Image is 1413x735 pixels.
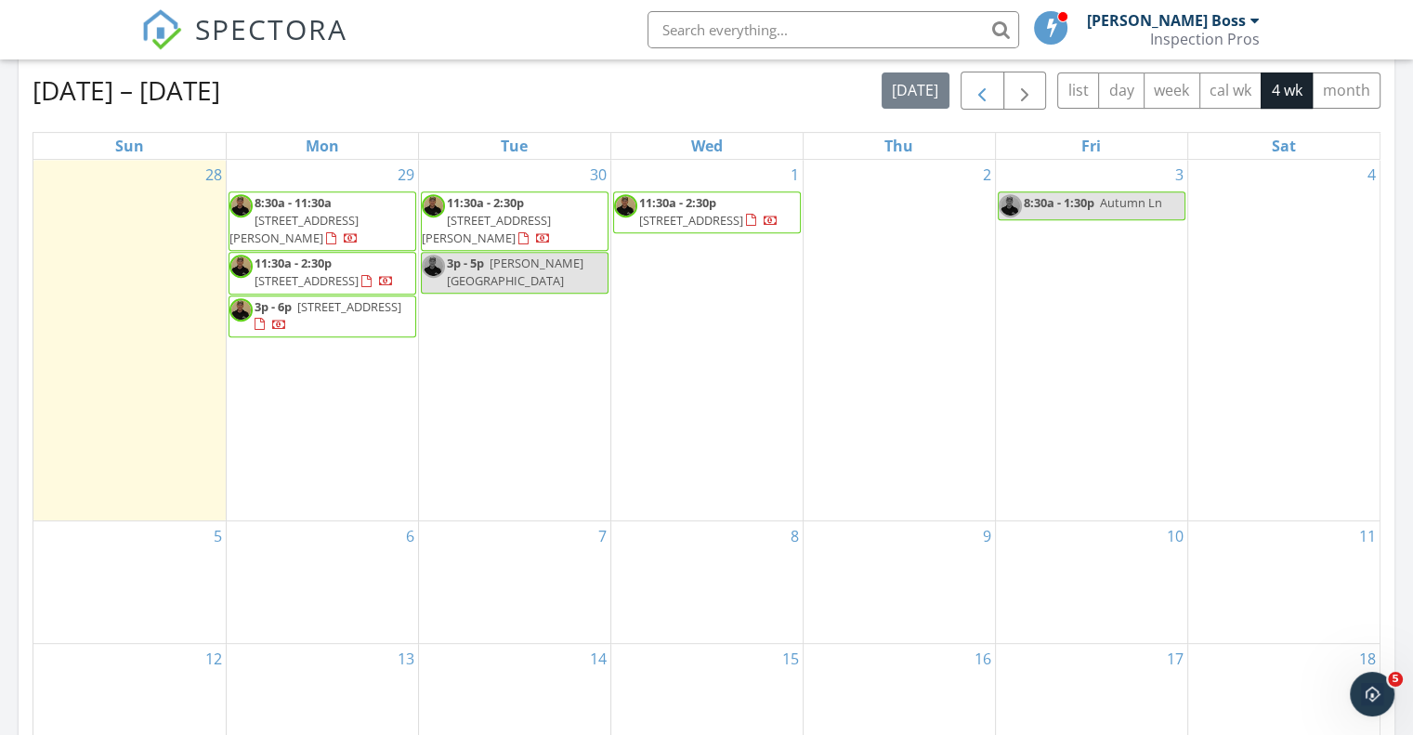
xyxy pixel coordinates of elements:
[226,520,418,643] td: Go to October 6, 2025
[297,298,401,315] span: [STREET_ADDRESS]
[210,521,226,551] a: Go to October 5, 2025
[422,194,445,217] img: 20241213_180012.jpg
[229,298,253,322] img: 20241213_180012.jpg
[421,191,608,252] a: 11:30a - 2:30p [STREET_ADDRESS][PERSON_NAME]
[255,298,401,333] a: 3p - 6p [STREET_ADDRESS]
[999,194,1022,217] img: 20241213_180012.jpg
[111,133,148,159] a: Sunday
[229,191,416,252] a: 8:30a - 11:30a [STREET_ADDRESS][PERSON_NAME]
[33,160,226,521] td: Go to September 28, 2025
[778,644,803,674] a: Go to October 15, 2025
[394,644,418,674] a: Go to October 13, 2025
[1098,72,1145,109] button: day
[586,644,610,674] a: Go to October 14, 2025
[229,212,359,246] span: [STREET_ADDRESS][PERSON_NAME]
[418,160,610,521] td: Go to September 30, 2025
[202,644,226,674] a: Go to October 12, 2025
[1003,72,1047,110] button: Next
[995,520,1187,643] td: Go to October 10, 2025
[1312,72,1380,109] button: month
[229,252,416,294] a: 11:30a - 2:30p [STREET_ADDRESS]
[394,160,418,190] a: Go to September 29, 2025
[687,133,726,159] a: Wednesday
[229,255,253,278] img: 20241213_180012.jpg
[803,160,995,521] td: Go to October 2, 2025
[1268,133,1300,159] a: Saturday
[447,255,484,271] span: 3p - 5p
[595,521,610,551] a: Go to October 7, 2025
[402,521,418,551] a: Go to October 6, 2025
[1355,521,1380,551] a: Go to October 11, 2025
[610,520,803,643] td: Go to October 8, 2025
[979,160,995,190] a: Go to October 2, 2025
[1100,194,1162,211] span: Autumn Ln
[229,194,253,217] img: 20241213_180012.jpg
[255,194,332,211] span: 8:30a - 11:30a
[302,133,343,159] a: Monday
[422,255,445,278] img: 20241213_180012.jpg
[1163,644,1187,674] a: Go to October 17, 2025
[803,520,995,643] td: Go to October 9, 2025
[422,194,551,246] a: 11:30a - 2:30p [STREET_ADDRESS][PERSON_NAME]
[255,255,394,289] a: 11:30a - 2:30p [STREET_ADDRESS]
[1087,11,1246,30] div: [PERSON_NAME] Boss
[1150,30,1260,48] div: Inspection Pros
[961,72,1004,110] button: Previous
[497,133,531,159] a: Tuesday
[971,644,995,674] a: Go to October 16, 2025
[613,191,801,233] a: 11:30a - 2:30p [STREET_ADDRESS]
[422,212,551,246] span: [STREET_ADDRESS][PERSON_NAME]
[418,520,610,643] td: Go to October 7, 2025
[639,194,778,229] a: 11:30a - 2:30p [STREET_ADDRESS]
[226,160,418,521] td: Go to September 29, 2025
[1163,521,1187,551] a: Go to October 10, 2025
[610,160,803,521] td: Go to October 1, 2025
[1388,672,1403,687] span: 5
[882,72,949,109] button: [DATE]
[255,255,332,271] span: 11:30a - 2:30p
[1078,133,1105,159] a: Friday
[881,133,917,159] a: Thursday
[229,295,416,337] a: 3p - 6p [STREET_ADDRESS]
[1199,72,1263,109] button: cal wk
[1024,194,1094,211] span: 8:30a - 1:30p
[1364,160,1380,190] a: Go to October 4, 2025
[202,160,226,190] a: Go to September 28, 2025
[995,160,1187,521] td: Go to October 3, 2025
[255,272,359,289] span: [STREET_ADDRESS]
[255,298,292,315] span: 3p - 6p
[639,194,716,211] span: 11:30a - 2:30p
[1261,72,1313,109] button: 4 wk
[1187,160,1380,521] td: Go to October 4, 2025
[33,520,226,643] td: Go to October 5, 2025
[229,194,359,246] a: 8:30a - 11:30a [STREET_ADDRESS][PERSON_NAME]
[447,194,524,211] span: 11:30a - 2:30p
[141,9,182,50] img: The Best Home Inspection Software - Spectora
[447,255,583,289] span: [PERSON_NAME][GEOGRAPHIC_DATA]
[787,160,803,190] a: Go to October 1, 2025
[648,11,1019,48] input: Search everything...
[33,72,220,109] h2: [DATE] – [DATE]
[787,521,803,551] a: Go to October 8, 2025
[639,212,743,229] span: [STREET_ADDRESS]
[195,9,347,48] span: SPECTORA
[979,521,995,551] a: Go to October 9, 2025
[1171,160,1187,190] a: Go to October 3, 2025
[614,194,637,217] img: 20241213_180012.jpg
[1144,72,1200,109] button: week
[1350,672,1394,716] iframe: Intercom live chat
[1057,72,1099,109] button: list
[1187,520,1380,643] td: Go to October 11, 2025
[586,160,610,190] a: Go to September 30, 2025
[1355,644,1380,674] a: Go to October 18, 2025
[141,25,347,64] a: SPECTORA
